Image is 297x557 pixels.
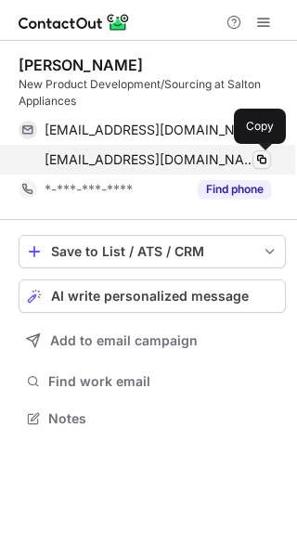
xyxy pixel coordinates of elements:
[198,180,271,199] button: Reveal Button
[45,122,257,138] span: [EMAIL_ADDRESS][DOMAIN_NAME]
[19,76,286,110] div: New Product Development/Sourcing at Salton Appliances
[45,151,257,168] span: [EMAIL_ADDRESS][DOMAIN_NAME]
[19,324,286,357] button: Add to email campaign
[19,279,286,313] button: AI write personalized message
[19,11,130,33] img: ContactOut v5.3.10
[19,235,286,268] button: save-profile-one-click
[50,333,198,348] span: Add to email campaign
[48,373,278,390] span: Find work email
[19,406,286,432] button: Notes
[19,56,143,74] div: [PERSON_NAME]
[51,244,253,259] div: Save to List / ATS / CRM
[48,410,278,427] span: Notes
[51,289,249,304] span: AI write personalized message
[19,369,286,395] button: Find work email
